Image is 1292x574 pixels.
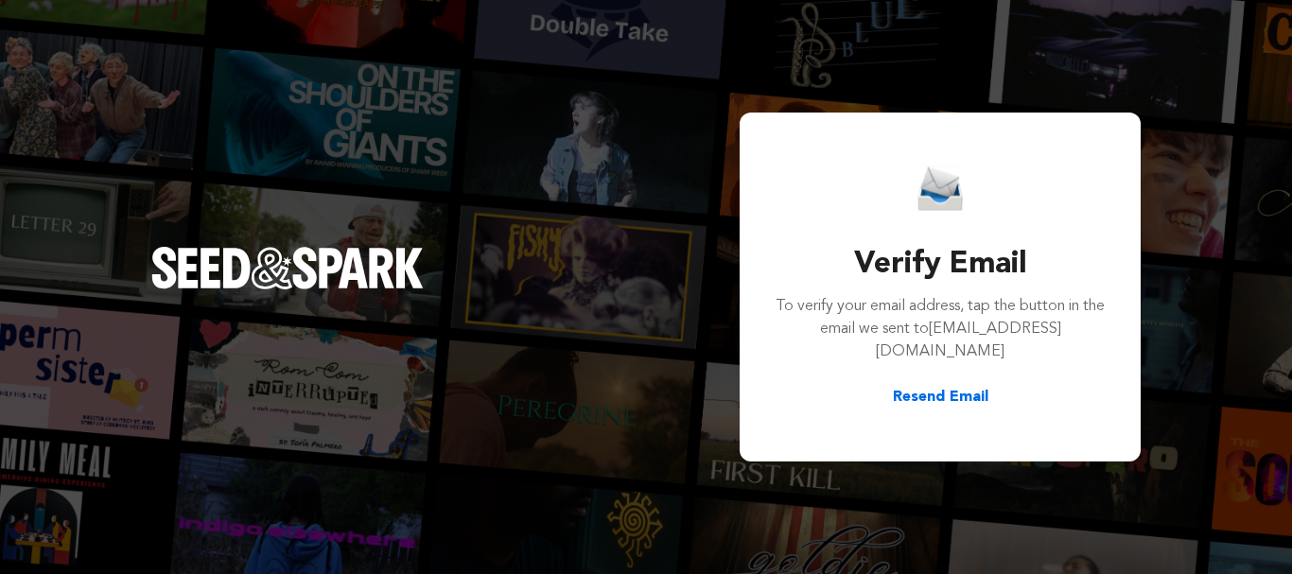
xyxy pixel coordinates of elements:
[151,247,424,326] a: Seed&Spark Homepage
[774,242,1107,287] h3: Verify Email
[876,322,1061,359] span: [EMAIL_ADDRESS][DOMAIN_NAME]
[893,386,988,409] button: Resend Email
[151,247,424,288] img: Seed&Spark Logo
[917,165,963,212] img: Seed&Spark Email Icon
[774,295,1107,363] p: To verify your email address, tap the button in the email we sent to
